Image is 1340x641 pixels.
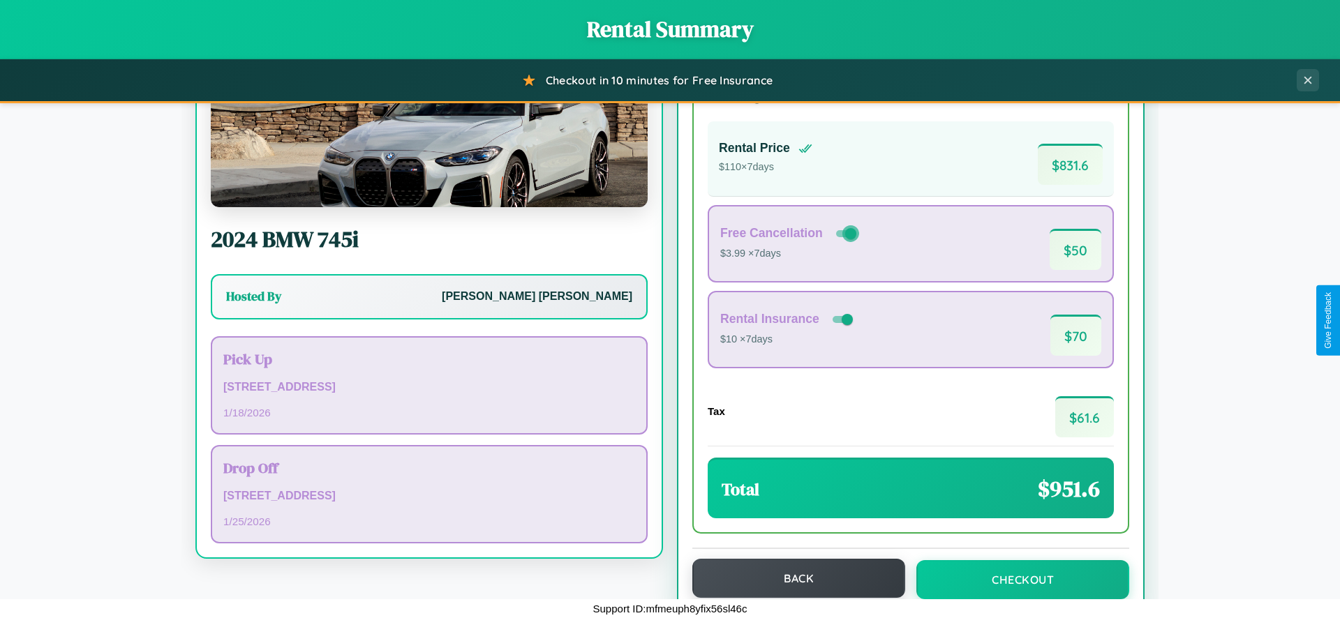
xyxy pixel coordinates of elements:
[722,478,759,501] h3: Total
[1038,474,1100,504] span: $ 951.6
[1038,144,1103,185] span: $ 831.6
[720,331,856,349] p: $10 × 7 days
[593,599,747,618] p: Support ID: mfmeuph8yfix56sl46c
[223,512,635,531] p: 1 / 25 / 2026
[223,349,635,369] h3: Pick Up
[546,73,773,87] span: Checkout in 10 minutes for Free Insurance
[720,245,859,263] p: $3.99 × 7 days
[223,377,635,398] p: [STREET_ADDRESS]
[692,559,905,598] button: Back
[211,224,648,255] h2: 2024 BMW 745i
[720,226,823,241] h4: Free Cancellation
[211,68,648,207] img: BMW 745i
[708,405,725,417] h4: Tax
[1055,396,1114,437] span: $ 61.6
[223,486,635,506] p: [STREET_ADDRESS]
[14,14,1326,45] h1: Rental Summary
[223,403,635,422] p: 1 / 18 / 2026
[719,141,790,156] h4: Rental Price
[1323,292,1333,349] div: Give Feedback
[442,287,632,307] p: [PERSON_NAME] [PERSON_NAME]
[916,560,1129,599] button: Checkout
[720,312,819,326] h4: Rental Insurance
[223,458,635,478] h3: Drop Off
[1050,315,1101,356] span: $ 70
[226,288,281,305] h3: Hosted By
[1050,229,1101,270] span: $ 50
[719,158,812,176] p: $ 110 × 7 days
